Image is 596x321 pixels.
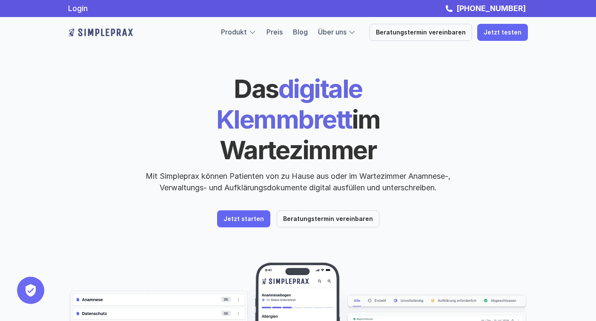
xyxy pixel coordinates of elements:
[484,29,521,36] p: Jetzt testen
[68,4,88,13] a: Login
[151,73,445,165] h1: digitale Klemmbrett
[318,28,347,36] a: Über uns
[370,24,472,41] a: Beratungstermin vereinbaren
[293,28,308,36] a: Blog
[217,210,270,227] a: Jetzt starten
[220,104,385,165] span: im Wartezimmer
[234,73,278,104] span: Das
[223,215,264,223] p: Jetzt starten
[456,4,526,13] strong: [PHONE_NUMBER]
[376,29,466,36] p: Beratungstermin vereinbaren
[454,4,528,13] a: [PHONE_NUMBER]
[277,210,379,227] a: Beratungstermin vereinbaren
[477,24,528,41] a: Jetzt testen
[283,215,373,223] p: Beratungstermin vereinbaren
[221,28,247,36] a: Produkt
[266,28,283,36] a: Preis
[138,170,458,193] p: Mit Simpleprax können Patienten von zu Hause aus oder im Wartezimmer Anamnese-, Verwaltungs- und ...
